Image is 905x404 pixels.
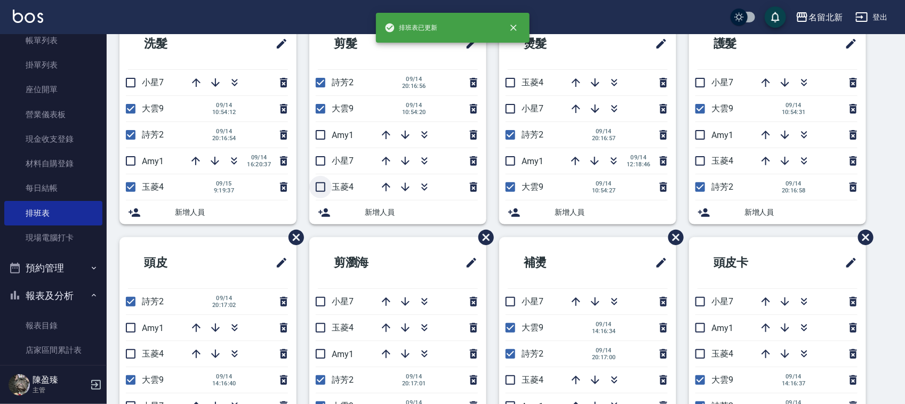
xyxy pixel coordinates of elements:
[660,222,685,253] span: 刪除班表
[212,380,236,387] span: 14:16:40
[522,77,543,87] span: 玉菱4
[212,302,236,309] span: 20:17:02
[689,200,866,224] div: 新增人員
[119,200,297,224] div: 新增人員
[782,102,806,109] span: 09/14
[142,156,164,166] span: Amy1
[4,363,102,387] a: 店家日報表
[522,296,543,306] span: 小星7
[711,375,733,385] span: 大雲9
[851,7,892,27] button: 登出
[838,250,858,276] span: 修改班表的標題
[782,373,806,380] span: 09/14
[332,156,354,166] span: 小星7
[508,25,606,63] h2: 燙髮
[522,182,543,192] span: 大雲9
[33,385,87,395] p: 主管
[212,102,236,109] span: 09/14
[502,16,525,39] button: close
[142,323,164,333] span: Amy1
[4,102,102,127] a: 營業儀表板
[782,187,806,194] span: 20:16:58
[212,373,236,380] span: 09/14
[4,151,102,176] a: 材料自購登錄
[142,130,164,140] span: 詩芳2
[142,182,164,192] span: 玉菱4
[402,109,426,116] span: 10:54:20
[142,103,164,114] span: 大雲9
[522,130,543,140] span: 詩芳2
[470,222,495,253] span: 刪除班表
[128,244,226,282] h2: 頭皮
[838,31,858,56] span: 修改班表的標題
[4,53,102,77] a: 掛單列表
[142,77,164,87] span: 小星7
[782,109,806,116] span: 10:54:31
[711,77,733,87] span: 小星7
[555,207,668,218] span: 新增人員
[332,182,354,192] span: 玉菱4
[402,380,426,387] span: 20:17:01
[648,31,668,56] span: 修改班表的標題
[402,83,426,90] span: 20:16:56
[402,373,426,380] span: 09/14
[142,349,164,359] span: 玉菱4
[592,347,616,354] span: 09/14
[698,244,802,282] h2: 頭皮卡
[332,375,354,385] span: 詩芳2
[332,296,354,306] span: 小星7
[212,180,236,187] span: 09/15
[128,25,226,63] h2: 洗髮
[711,103,733,114] span: 大雲9
[269,31,288,56] span: 修改班表的標題
[711,349,733,359] span: 玉菱4
[459,31,478,56] span: 修改班表的標題
[175,207,288,218] span: 新增人員
[4,201,102,225] a: 排班表
[592,180,616,187] span: 09/14
[332,349,354,359] span: Amy1
[269,250,288,276] span: 修改班表的標題
[318,244,422,282] h2: 剪瀏海
[698,25,796,63] h2: 護髮
[744,207,858,218] span: 新增人員
[13,10,43,23] img: Logo
[4,77,102,102] a: 座位開單
[281,222,306,253] span: 刪除班表
[522,375,543,385] span: 玉菱4
[522,349,543,359] span: 詩芳2
[782,180,806,187] span: 09/14
[711,182,733,192] span: 詩芳2
[332,130,354,140] span: Amy1
[142,296,164,306] span: 詩芳2
[142,375,164,385] span: 大雲9
[4,225,102,250] a: 現場電腦打卡
[765,6,786,28] button: save
[212,128,236,135] span: 09/14
[648,250,668,276] span: 修改班表的標題
[4,254,102,282] button: 預約管理
[459,250,478,276] span: 修改班表的標題
[522,156,543,166] span: Amy1
[332,77,354,87] span: 詩芳2
[592,328,616,335] span: 14:16:34
[4,338,102,362] a: 店家區間累計表
[627,154,651,161] span: 09/14
[522,103,543,114] span: 小星7
[309,200,486,224] div: 新增人員
[522,322,543,333] span: 大雲9
[4,28,102,53] a: 帳單列表
[4,282,102,310] button: 報表及分析
[332,103,354,114] span: 大雲9
[782,380,806,387] span: 14:16:37
[627,161,651,168] span: 12:18:46
[402,102,426,109] span: 09/14
[385,22,438,33] span: 排班表已更新
[508,244,606,282] h2: 補燙
[711,323,733,333] span: Amy1
[402,76,426,83] span: 09/14
[592,135,616,142] span: 20:16:57
[711,296,733,306] span: 小星7
[247,154,271,161] span: 09/14
[4,176,102,200] a: 每日結帳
